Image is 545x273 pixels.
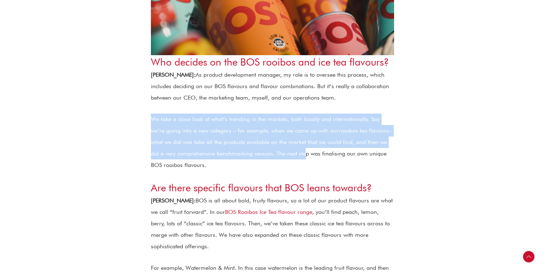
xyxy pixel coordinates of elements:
a: BOS Rooibos Ice Tea flavour range [225,209,312,215]
strong: [PERSON_NAME]: [151,71,196,78]
a: rooibos tea flavours [339,127,389,134]
strong: [PERSON_NAME]: [151,197,196,204]
h3: Who decides on the BOS rooibos and ice tea flavours? [151,55,394,69]
p: BOS is all about bold, fruity flavours, so a lot of our product flavours are what we call “fruit ... [151,195,394,252]
p: As product development manager, my role is to oversee this process, which includes deciding on ou... [151,69,394,104]
h3: Are there specific flavours that BOS leans towards? [151,181,394,195]
p: We take a close look at what’s trending in the markets, both locally and internationally. Say we’... [151,114,394,171]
